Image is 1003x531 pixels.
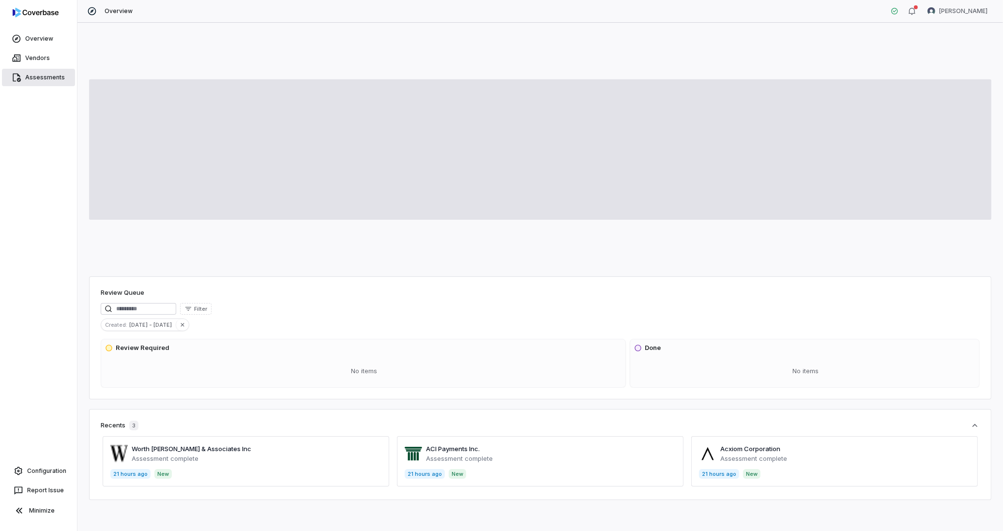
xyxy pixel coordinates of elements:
a: Assessments [2,69,75,86]
div: No items [634,359,977,384]
span: Overview [105,7,133,15]
h3: Review Required [116,343,169,353]
span: Filter [194,305,207,313]
a: Acxiom Corporation [720,445,780,453]
a: ACI Payments Inc. [426,445,480,453]
button: Emad Nabbus avatar[PERSON_NAME] [922,4,993,18]
button: Minimize [4,501,73,520]
a: Overview [2,30,75,47]
button: Report Issue [4,482,73,499]
span: 3 [129,421,138,430]
span: [PERSON_NAME] [939,7,988,15]
img: logo-D7KZi-bG.svg [13,8,59,17]
a: Configuration [4,462,73,480]
button: Recents3 [101,421,980,430]
div: No items [105,359,623,384]
a: Worth [PERSON_NAME] & Associates Inc [132,445,251,453]
a: Vendors [2,49,75,67]
h1: Review Queue [101,288,144,298]
span: Created : [101,320,129,329]
span: [DATE] - [DATE] [129,320,176,329]
h3: Done [645,343,661,353]
img: Emad Nabbus avatar [927,7,935,15]
div: Recents [101,421,138,430]
button: Filter [180,303,212,315]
